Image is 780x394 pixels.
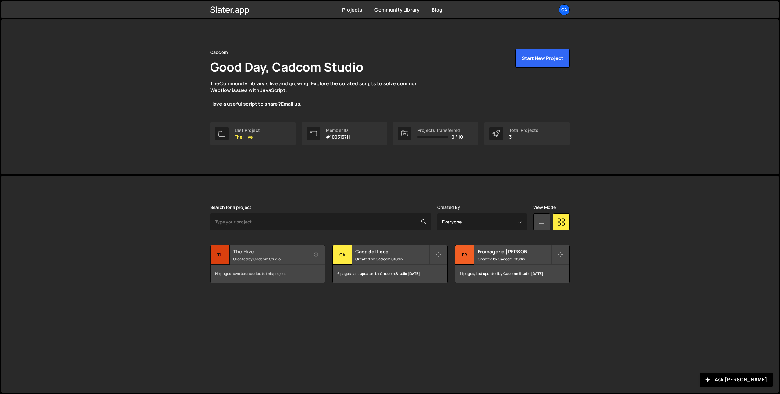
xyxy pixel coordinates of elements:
button: Ask [PERSON_NAME] [700,373,773,387]
h2: The Hive [233,248,307,255]
p: The is live and growing. Explore the curated scripts to solve common Webflow issues with JavaScri... [210,80,430,107]
div: Member ID [326,128,350,133]
div: 6 pages, last updated by Cadcom Studio [DATE] [333,265,447,283]
button: Start New Project [515,49,570,68]
h1: Good Day, Cadcom Studio [210,58,363,75]
small: Created by Cadcom Studio [355,256,429,262]
p: The Hive [235,135,260,139]
a: Th The Hive Created by Cadcom Studio No pages have been added to this project [210,245,325,283]
p: 3 [509,135,538,139]
a: Fr Fromagerie [PERSON_NAME] Created by Cadcom Studio 11 pages, last updated by Cadcom Studio [DATE] [455,245,570,283]
label: Created By [437,205,460,210]
div: Cadcom [210,49,228,56]
div: Fr [455,245,474,265]
input: Type your project... [210,213,431,230]
div: Projects Transferred [417,128,463,133]
h2: Fromagerie [PERSON_NAME] [478,248,551,255]
label: View Mode [533,205,556,210]
a: Community Library [374,6,420,13]
div: Th [211,245,230,265]
label: Search for a project [210,205,251,210]
a: Last Project The Hive [210,122,296,145]
p: #100313711 [326,135,350,139]
small: Created by Cadcom Studio [233,256,307,262]
small: Created by Cadcom Studio [478,256,551,262]
a: Ca [559,4,570,15]
div: Total Projects [509,128,538,133]
div: Last Project [235,128,260,133]
a: Blog [432,6,442,13]
span: 0 / 10 [452,135,463,139]
div: No pages have been added to this project [211,265,325,283]
a: Projects [342,6,362,13]
a: Community Library [219,80,264,87]
div: Ca [333,245,352,265]
h2: Casa del Loco [355,248,429,255]
div: 11 pages, last updated by Cadcom Studio [DATE] [455,265,569,283]
a: Ca Casa del Loco Created by Cadcom Studio 6 pages, last updated by Cadcom Studio [DATE] [332,245,447,283]
a: Email us [281,100,300,107]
